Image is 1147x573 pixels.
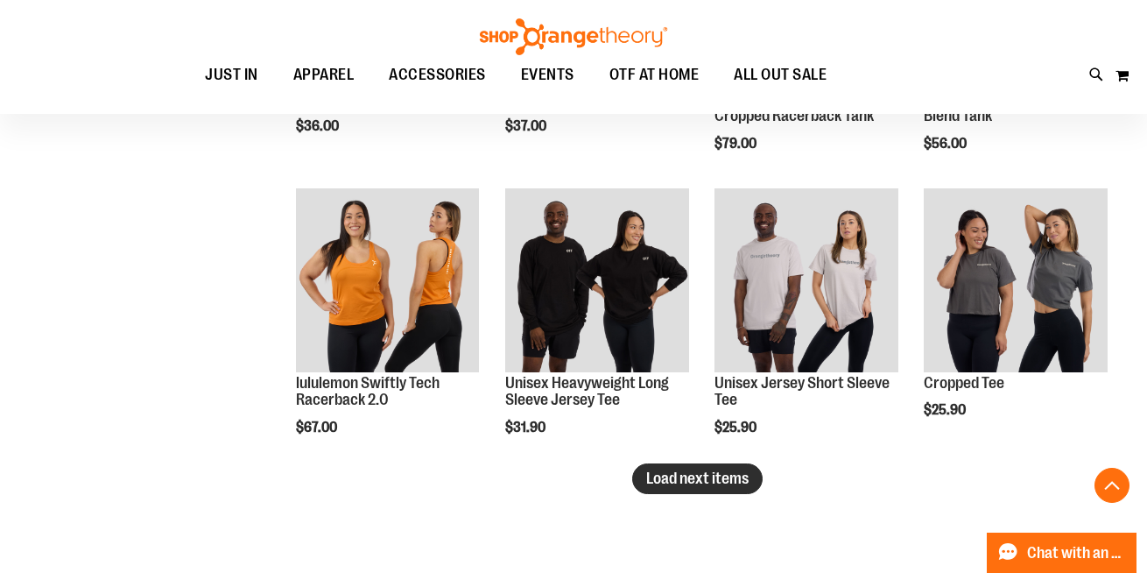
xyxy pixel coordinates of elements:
span: $31.90 [505,420,548,435]
button: Load next items [632,463,763,494]
a: OTF Unisex Heavyweight Long Sleeve Jersey Tee Black [505,188,689,375]
a: lululemon Swiftly Tech Racerback 2.0 [296,188,480,375]
span: $56.00 [924,136,969,152]
span: OTF AT HOME [609,55,700,95]
a: OTF Womens Crop Tee Grey [924,188,1108,375]
span: $37.00 [505,118,549,134]
img: OTF Unisex Jersey SS Tee Grey [714,188,898,372]
span: $79.00 [714,136,759,152]
img: Shop Orangetheory [477,18,670,55]
span: ALL OUT SALE [734,55,827,95]
a: Unisex Jersey Short Sleeve Tee [714,374,890,409]
img: OTF Womens Crop Tee Grey [924,188,1108,372]
div: product [706,180,907,480]
button: Back To Top [1094,468,1129,503]
span: EVENTS [521,55,574,95]
a: Cropped Tee [924,374,1004,392]
span: $25.90 [924,402,968,418]
img: OTF Unisex Heavyweight Long Sleeve Jersey Tee Black [505,188,689,372]
div: product [915,180,1116,463]
span: Load next items [646,470,749,487]
span: APPAREL [293,55,355,95]
span: Chat with an Expert [1027,545,1126,562]
div: product [496,180,698,480]
a: Unisex Heavyweight Long Sleeve Jersey Tee [505,374,669,409]
a: lululemon Swiftly Tech Racerback 2.0 [296,374,440,409]
img: lululemon Swiftly Tech Racerback 2.0 [296,188,480,372]
span: ACCESSORIES [389,55,486,95]
span: $67.00 [296,420,340,435]
span: JUST IN [205,55,258,95]
a: OTF Unisex Jersey SS Tee Grey [714,188,898,375]
span: $25.90 [714,420,759,435]
span: $36.00 [296,118,341,134]
div: product [287,180,489,480]
button: Chat with an Expert [987,533,1137,573]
